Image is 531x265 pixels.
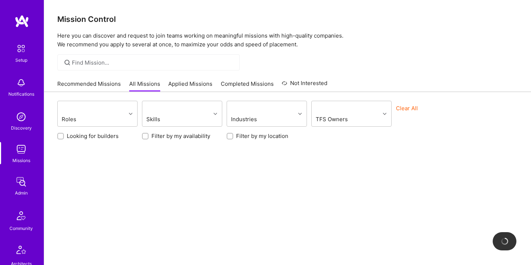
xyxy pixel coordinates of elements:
[298,112,302,116] i: icon Chevron
[151,132,210,140] label: Filter by my availability
[12,157,30,164] div: Missions
[12,242,30,260] img: Architects
[15,15,29,28] img: logo
[11,124,32,132] div: Discovery
[15,56,27,64] div: Setup
[14,76,28,90] img: bell
[67,132,119,140] label: Looking for builders
[14,110,28,124] img: discovery
[383,112,386,116] i: icon Chevron
[129,112,132,116] i: icon Chevron
[57,15,518,24] h3: Mission Control
[129,80,160,92] a: All Missions
[314,114,364,124] div: TFS Owners
[168,80,212,92] a: Applied Missions
[213,112,217,116] i: icon Chevron
[14,41,29,56] img: setup
[236,132,288,140] label: Filter by my location
[72,59,234,66] input: Find Mission...
[221,80,274,92] a: Completed Missions
[14,174,28,189] img: admin teamwork
[15,189,28,197] div: Admin
[12,207,30,224] img: Community
[8,90,34,98] div: Notifications
[282,79,327,92] a: Not Interested
[501,237,509,245] img: loading
[396,104,418,112] button: Clear All
[145,114,185,124] div: Skills
[57,31,518,49] p: Here you can discover and request to join teams working on meaningful missions with high-quality ...
[14,142,28,157] img: teamwork
[57,80,121,92] a: Recommended Missions
[9,224,33,232] div: Community
[229,114,276,124] div: Industries
[60,114,101,124] div: Roles
[63,58,72,67] i: icon SearchGrey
